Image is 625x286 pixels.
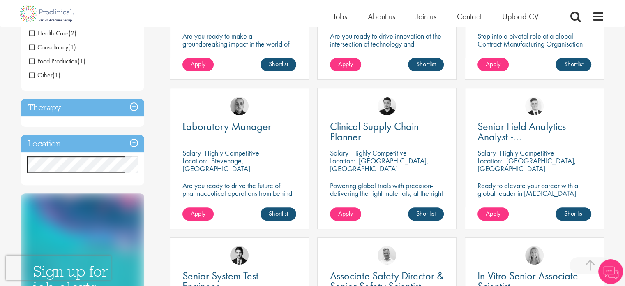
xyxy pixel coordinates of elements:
h3: Therapy [21,99,144,116]
img: Thomas Wenig [230,246,249,265]
h3: Location [21,135,144,153]
span: Other [29,71,60,79]
span: Apply [191,209,205,218]
span: Location: [182,156,208,165]
p: Are you ready to make a groundbreaking impact in the world of biotechnology? Join a growing compa... [182,32,296,71]
a: Apply [477,207,509,221]
p: Step into a pivotal role at a global Contract Manufacturing Organisation and help shape the futur... [477,32,591,63]
p: Stevenage, [GEOGRAPHIC_DATA] [182,156,250,173]
span: Location: [477,156,503,165]
span: Food Production [29,57,85,65]
a: Apply [330,58,361,71]
a: Senior Field Analytics Analyst - [GEOGRAPHIC_DATA] and [GEOGRAPHIC_DATA] [477,121,591,142]
p: Ready to elevate your career with a global leader in [MEDICAL_DATA] care? Join us as a Senior Fie... [477,181,591,221]
p: Powering global trials with precision-delivering the right materials, at the right time, every time. [330,181,444,205]
img: Shannon Briggs [525,246,544,265]
span: Consultancy [29,43,68,51]
span: (2) [69,29,76,37]
img: Harry Budge [230,97,249,115]
a: Laboratory Manager [182,121,296,132]
span: Salary [182,148,201,158]
a: Apply [477,58,509,71]
a: Upload CV [502,11,539,22]
span: Health Care [29,29,76,37]
img: Joshua Bye [378,246,396,265]
p: [GEOGRAPHIC_DATA], [GEOGRAPHIC_DATA] [330,156,429,173]
span: Apply [486,209,500,218]
span: Apply [338,60,353,68]
span: Salary [330,148,348,158]
p: Are you ready to drive the future of pharmaceutical operations from behind the scenes? Looking to... [182,181,296,221]
span: Other [29,71,53,79]
img: Anderson Maldonado [378,97,396,115]
p: Are you ready to drive innovation at the intersection of technology and healthcare, transforming ... [330,32,444,71]
span: Consultancy [29,43,76,51]
a: About us [368,11,395,22]
span: (1) [68,43,76,51]
img: Chatbot [598,259,623,284]
a: Apply [330,207,361,221]
p: Highly Competitive [500,148,554,158]
p: Highly Competitive [352,148,407,158]
iframe: reCAPTCHA [6,256,111,280]
a: Apply [182,58,214,71]
a: Shortlist [556,207,591,221]
a: Shortlist [408,58,444,71]
span: Apply [338,209,353,218]
p: Highly Competitive [205,148,259,158]
a: Jobs [333,11,347,22]
span: (1) [53,71,60,79]
a: Shortlist [408,207,444,221]
span: Food Production [29,57,78,65]
span: (1) [78,57,85,65]
span: Salary [477,148,496,158]
a: Apply [182,207,214,221]
a: Clinical Supply Chain Planner [330,121,444,142]
span: Apply [191,60,205,68]
a: Join us [416,11,436,22]
span: Laboratory Manager [182,119,271,133]
a: Shortlist [261,58,296,71]
span: Health Care [29,29,69,37]
span: Clinical Supply Chain Planner [330,119,419,144]
p: [GEOGRAPHIC_DATA], [GEOGRAPHIC_DATA] [477,156,576,173]
a: Shortlist [556,58,591,71]
a: Shortlist [261,207,296,221]
span: Location: [330,156,355,165]
a: Contact [457,11,482,22]
img: Nicolas Daniel [525,97,544,115]
span: Apply [486,60,500,68]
